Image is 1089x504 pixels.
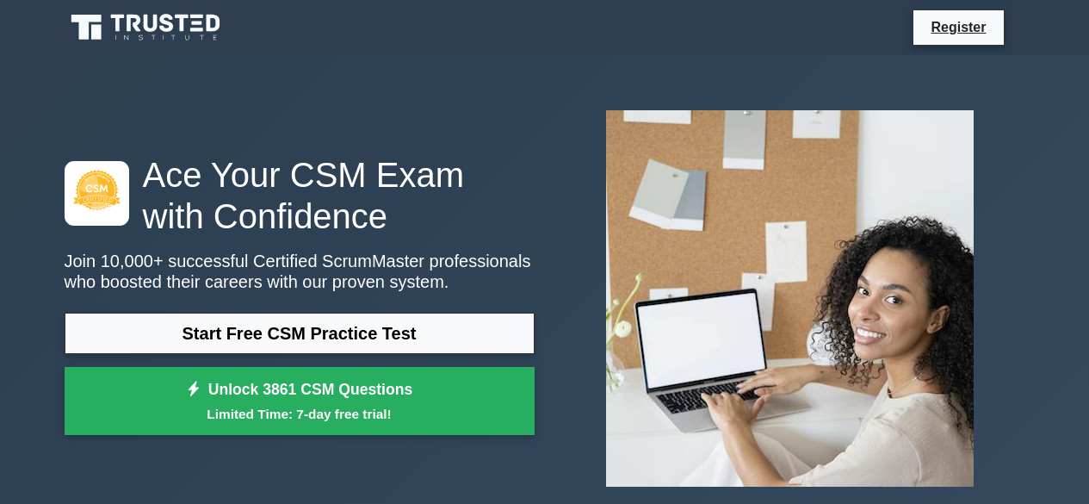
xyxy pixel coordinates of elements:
a: Register [920,16,996,38]
small: Limited Time: 7-day free trial! [86,404,513,424]
a: Unlock 3861 CSM QuestionsLimited Time: 7-day free trial! [65,367,535,436]
h1: Ace Your CSM Exam with Confidence [65,154,535,237]
a: Start Free CSM Practice Test [65,313,535,354]
p: Join 10,000+ successful Certified ScrumMaster professionals who boosted their careers with our pr... [65,251,535,292]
